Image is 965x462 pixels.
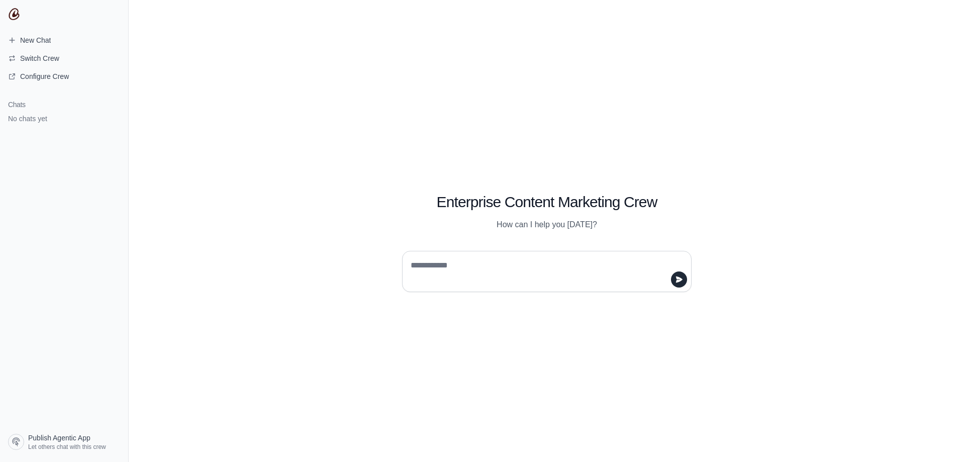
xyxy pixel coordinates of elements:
button: Switch Crew [4,50,124,66]
h1: Enterprise Content Marketing Crew [402,193,692,211]
a: New Chat [4,32,124,48]
p: How can I help you [DATE]? [402,219,692,231]
img: CrewAI Logo [8,8,20,20]
a: Configure Crew [4,68,124,84]
span: Publish Agentic App [28,433,90,443]
span: New Chat [20,35,51,45]
span: Configure Crew [20,71,69,81]
span: Switch Crew [20,53,59,63]
span: Let others chat with this crew [28,443,106,451]
a: Publish Agentic App Let others chat with this crew [4,430,124,454]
